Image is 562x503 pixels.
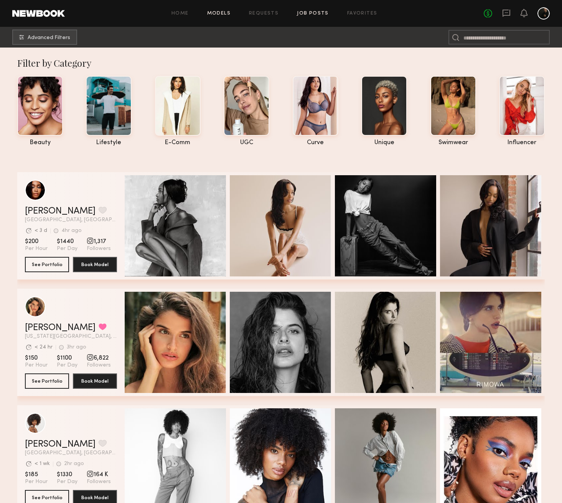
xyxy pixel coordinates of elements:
span: [US_STATE][GEOGRAPHIC_DATA], [GEOGRAPHIC_DATA] [25,334,117,339]
div: swimwear [430,140,476,146]
span: Per Hour [25,362,48,369]
div: unique [361,140,407,146]
span: Advanced Filters [28,35,70,41]
span: 1,317 [87,238,111,245]
span: Followers [87,362,111,369]
a: [PERSON_NAME] [25,207,96,216]
div: 2hr ago [64,461,84,467]
button: See Portfolio [25,257,69,272]
div: curve [293,140,338,146]
span: 6,822 [87,354,111,362]
span: [GEOGRAPHIC_DATA], [GEOGRAPHIC_DATA] [25,450,117,456]
div: < 24 hr [35,345,53,350]
span: Followers [87,245,111,252]
a: Home [171,11,189,16]
span: $1100 [57,354,77,362]
span: $150 [25,354,48,362]
span: Per Hour [25,478,48,485]
div: < 1 wk [35,461,50,467]
a: [PERSON_NAME] [25,440,96,449]
span: $200 [25,238,48,245]
span: 164 K [87,471,111,478]
span: Per Day [57,478,77,485]
div: influencer [499,140,545,146]
span: Per Day [57,362,77,369]
a: Requests [249,11,279,16]
span: $1440 [57,238,77,245]
span: Per Hour [25,245,48,252]
a: Favorites [347,11,377,16]
span: Per Day [57,245,77,252]
button: Advanced Filters [12,30,77,45]
div: lifestyle [86,140,132,146]
a: Models [207,11,231,16]
span: $1330 [57,471,77,478]
span: [GEOGRAPHIC_DATA], [GEOGRAPHIC_DATA] [25,217,117,223]
div: 4hr ago [61,228,82,233]
span: $185 [25,471,48,478]
div: < 3 d [35,228,47,233]
button: Book Model [73,373,117,389]
a: [PERSON_NAME] [25,323,96,332]
button: Book Model [73,257,117,272]
div: e-comm [155,140,201,146]
div: beauty [17,140,63,146]
div: 3hr ago [67,345,86,350]
a: Job Posts [297,11,329,16]
div: UGC [224,140,269,146]
span: Followers [87,478,111,485]
button: See Portfolio [25,373,69,389]
div: Filter by Category [17,57,545,69]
